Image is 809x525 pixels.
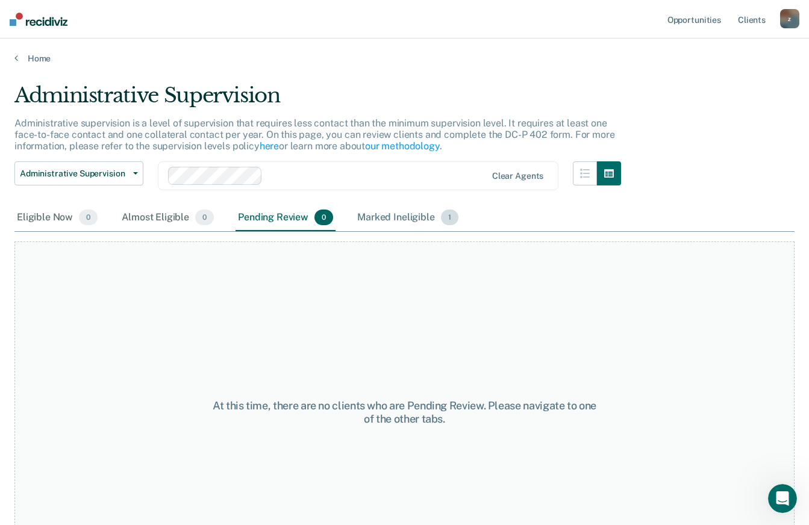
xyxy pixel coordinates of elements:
p: Administrative supervision is a level of supervision that requires less contact than the minimum ... [14,117,614,152]
div: Pending Review0 [236,205,336,231]
div: Administrative Supervision [14,83,621,117]
a: here [260,140,279,152]
button: Administrative Supervision [14,161,143,185]
span: 0 [314,210,333,225]
span: 0 [195,210,214,225]
a: our methodology [365,140,440,152]
iframe: Intercom live chat [768,484,797,513]
span: 1 [441,210,458,225]
img: Recidiviz [10,13,67,26]
a: Home [14,53,795,64]
button: z [780,9,799,28]
div: Clear agents [492,171,543,181]
span: 0 [79,210,98,225]
div: At this time, there are no clients who are Pending Review. Please navigate to one of the other tabs. [210,399,599,425]
div: Almost Eligible0 [119,205,216,231]
span: Administrative Supervision [20,169,128,179]
div: Eligible Now0 [14,205,100,231]
div: Marked Ineligible1 [355,205,461,231]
